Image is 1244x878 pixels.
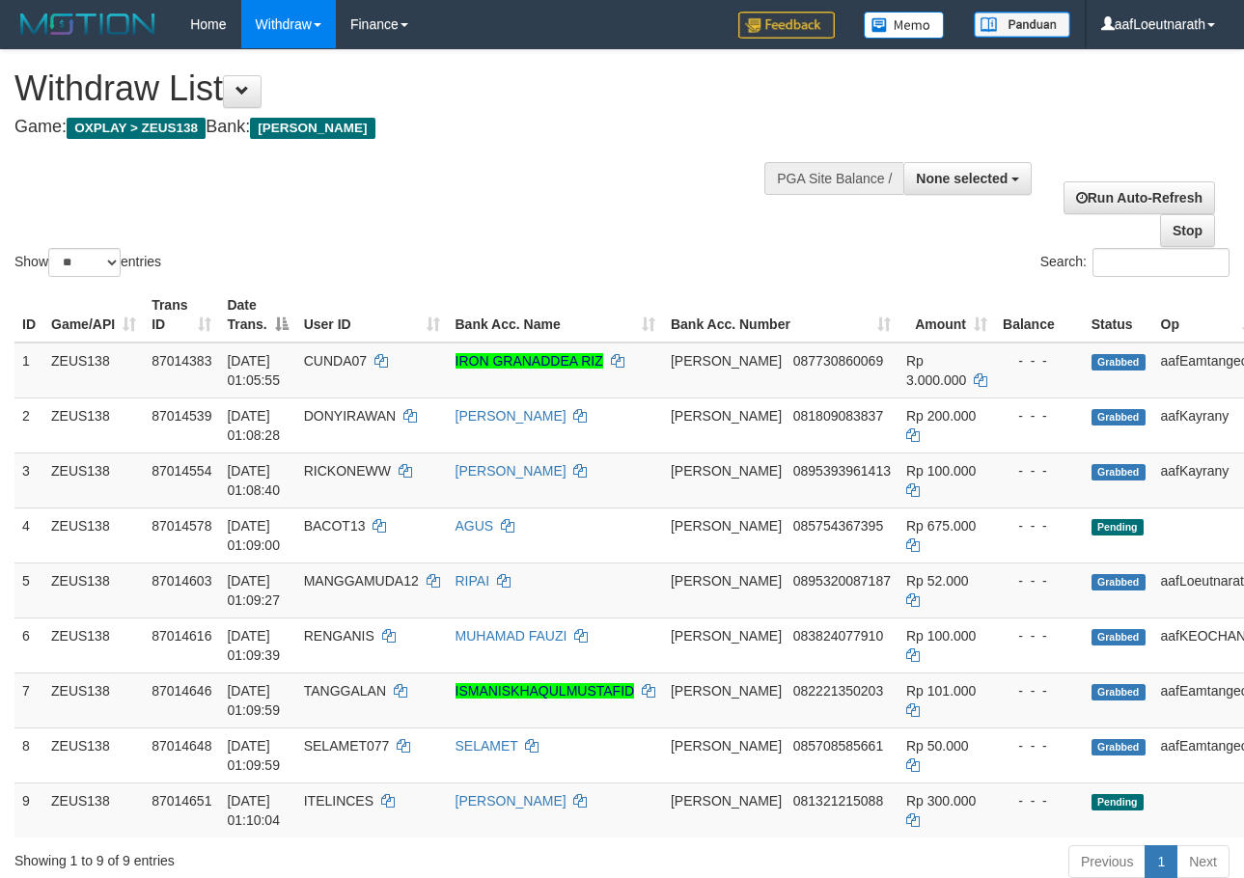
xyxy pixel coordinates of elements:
span: Copy 087730860069 to clipboard [793,353,883,369]
span: None selected [916,171,1008,186]
span: Rp 50.000 [906,738,969,754]
span: Rp 52.000 [906,573,969,589]
span: Grabbed [1092,739,1146,755]
span: Rp 300.000 [906,793,976,809]
span: Grabbed [1092,574,1146,590]
td: 3 [14,453,43,508]
div: PGA Site Balance / [764,162,903,195]
td: ZEUS138 [43,727,144,782]
td: ZEUS138 [43,617,144,672]
th: Game/API: activate to sort column ascending [43,288,144,343]
label: Search: [1040,248,1230,277]
td: ZEUS138 [43,672,144,727]
input: Search: [1092,248,1230,277]
td: 4 [14,508,43,562]
a: Run Auto-Refresh [1064,181,1215,214]
span: TANGGALAN [304,683,386,699]
td: 5 [14,562,43,617]
span: ITELINCES [304,793,373,809]
td: 6 [14,617,43,672]
span: [PERSON_NAME] [671,628,782,644]
span: OXPLAY > ZEUS138 [67,118,206,139]
span: [PERSON_NAME] [671,683,782,699]
td: ZEUS138 [43,508,144,562]
td: 2 [14,398,43,453]
a: MUHAMAD FAUZI [456,628,567,644]
span: [DATE] 01:09:00 [227,518,280,553]
div: - - - [1003,736,1076,755]
th: Bank Acc. Number: activate to sort column ascending [663,288,898,343]
span: [PERSON_NAME] [671,793,782,809]
span: [DATE] 01:09:27 [227,573,280,608]
span: [DATE] 01:09:59 [227,738,280,773]
span: Grabbed [1092,409,1146,425]
td: 9 [14,782,43,837]
a: [PERSON_NAME] [456,793,567,809]
span: Copy 0895320087187 to clipboard [793,573,891,589]
span: BACOT13 [304,518,366,534]
span: [PERSON_NAME] [671,353,782,369]
div: - - - [1003,406,1076,425]
span: Copy 0895393961413 to clipboard [793,463,891,479]
img: MOTION_logo.png [14,10,161,39]
a: [PERSON_NAME] [456,408,567,424]
div: - - - [1003,791,1076,810]
span: [DATE] 01:10:04 [227,793,280,828]
div: - - - [1003,461,1076,480]
span: RENGANIS [304,628,374,644]
div: - - - [1003,626,1076,645]
span: 87014578 [152,518,211,534]
span: Rp 100.000 [906,463,976,479]
th: User ID: activate to sort column ascending [296,288,448,343]
div: - - - [1003,681,1076,700]
a: Stop [1160,214,1215,247]
span: Copy 082221350203 to clipboard [793,683,883,699]
th: Date Trans.: activate to sort column descending [219,288,295,343]
div: Showing 1 to 9 of 9 entries [14,843,504,870]
a: Next [1176,845,1230,878]
span: Copy 085754367395 to clipboard [793,518,883,534]
td: 1 [14,343,43,398]
span: 87014646 [152,683,211,699]
span: 87014616 [152,628,211,644]
span: 87014603 [152,573,211,589]
td: 7 [14,672,43,727]
img: Feedback.jpg [738,12,835,39]
span: Rp 200.000 [906,408,976,424]
th: Bank Acc. Name: activate to sort column ascending [448,288,663,343]
td: ZEUS138 [43,562,144,617]
span: RICKONEWW [304,463,391,479]
span: Grabbed [1092,354,1146,370]
span: Rp 3.000.000 [906,353,966,388]
span: [PERSON_NAME] [671,518,782,534]
div: - - - [1003,571,1076,590]
span: [PERSON_NAME] [671,573,782,589]
button: None selected [903,162,1032,195]
a: RIPAI [456,573,490,589]
span: Copy 081321215088 to clipboard [793,793,883,809]
span: [DATE] 01:08:28 [227,408,280,443]
span: [DATE] 01:09:39 [227,628,280,663]
span: SELAMET077 [304,738,390,754]
span: Rp 675.000 [906,518,976,534]
span: Grabbed [1092,464,1146,480]
a: IRON GRANADDEA RIZ [456,353,603,369]
td: ZEUS138 [43,343,144,398]
span: DONYIRAWAN [304,408,396,424]
img: Button%20Memo.svg [864,12,945,39]
span: [PERSON_NAME] [250,118,374,139]
span: Copy 081809083837 to clipboard [793,408,883,424]
th: Trans ID: activate to sort column ascending [144,288,219,343]
span: [DATE] 01:08:40 [227,463,280,498]
div: - - - [1003,351,1076,370]
span: Rp 101.000 [906,683,976,699]
select: Showentries [48,248,121,277]
h1: Withdraw List [14,69,810,108]
span: Rp 100.000 [906,628,976,644]
span: [DATE] 01:09:59 [227,683,280,718]
span: 87014539 [152,408,211,424]
span: Copy 083824077910 to clipboard [793,628,883,644]
span: CUNDA07 [304,353,367,369]
a: Previous [1068,845,1146,878]
span: Copy 085708585661 to clipboard [793,738,883,754]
